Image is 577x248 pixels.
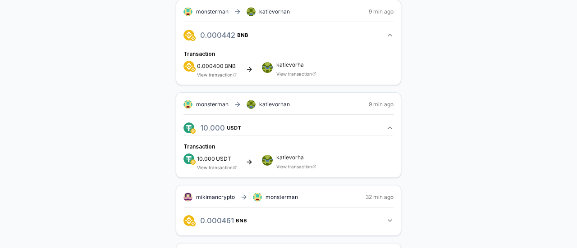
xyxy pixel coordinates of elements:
[183,43,394,77] div: 0.000442BNB
[266,194,298,201] span: monsterman
[183,122,194,133] img: logo.png
[259,101,290,108] span: katievorhan
[227,125,242,131] span: USDT
[276,155,316,160] span: katievorha
[190,36,196,41] img: logo.png
[196,101,229,108] span: monsterman
[183,135,394,170] div: 10.000USDT
[196,194,235,201] span: mikimancrypto
[183,213,394,228] button: 0.000461BNB
[197,72,233,77] a: View transaction
[190,221,196,226] img: logo.png
[190,67,196,72] img: logo.png
[183,215,194,226] img: logo.png
[183,30,194,41] img: logo.png
[259,8,290,15] span: katievorhan
[197,63,224,69] span: 0.000400
[190,128,196,134] img: logo.png
[369,8,394,15] span: 9 min ago
[183,143,215,150] span: Transaction
[183,50,215,57] span: Transaction
[369,101,394,108] span: 9 min ago
[276,62,316,68] span: katievorha
[216,156,231,162] span: USDT
[197,165,233,170] a: View transaction
[183,27,394,43] button: 0.000442BNB
[183,61,194,72] img: logo.png
[183,153,194,164] img: logo.png
[197,155,215,162] span: 10.000
[183,120,394,135] button: 10.000USDT
[366,194,394,201] span: 32 min ago
[276,164,312,169] a: View transaction
[224,63,236,69] span: BNB
[196,8,229,15] span: monsterman
[190,159,196,165] img: logo.png
[276,71,312,77] a: View transaction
